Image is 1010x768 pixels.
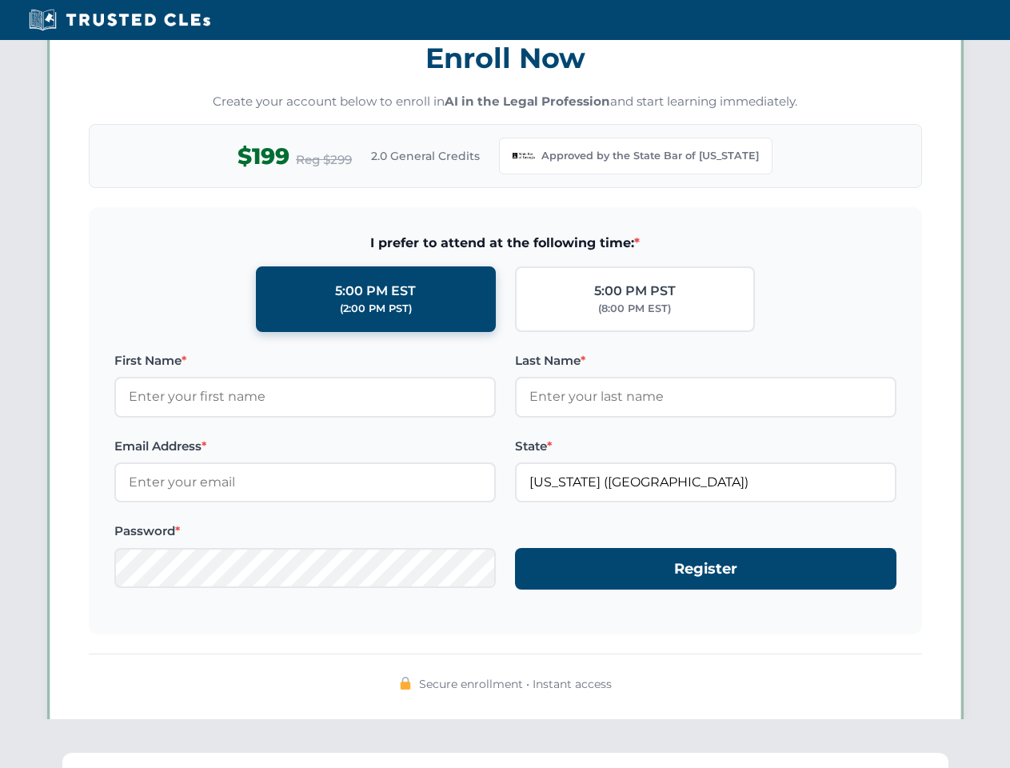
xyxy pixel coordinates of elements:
[515,437,896,456] label: State
[598,301,671,317] div: (8:00 PM EST)
[371,147,480,165] span: 2.0 General Credits
[24,8,215,32] img: Trusted CLEs
[114,437,496,456] label: Email Address
[89,93,922,111] p: Create your account below to enroll in and start learning immediately.
[238,138,289,174] span: $199
[296,150,352,170] span: Reg $299
[515,548,896,590] button: Register
[89,33,922,83] h3: Enroll Now
[340,301,412,317] div: (2:00 PM PST)
[515,351,896,370] label: Last Name
[114,377,496,417] input: Enter your first name
[445,94,610,109] strong: AI in the Legal Profession
[515,377,896,417] input: Enter your last name
[515,462,896,502] input: Georgia (GA)
[114,351,496,370] label: First Name
[114,233,896,254] span: I prefer to attend at the following time:
[114,462,496,502] input: Enter your email
[594,281,676,302] div: 5:00 PM PST
[513,145,535,167] img: Georgia Bar
[419,675,612,693] span: Secure enrollment • Instant access
[399,677,412,690] img: 🔒
[335,281,416,302] div: 5:00 PM EST
[114,522,496,541] label: Password
[541,148,759,164] span: Approved by the State Bar of [US_STATE]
